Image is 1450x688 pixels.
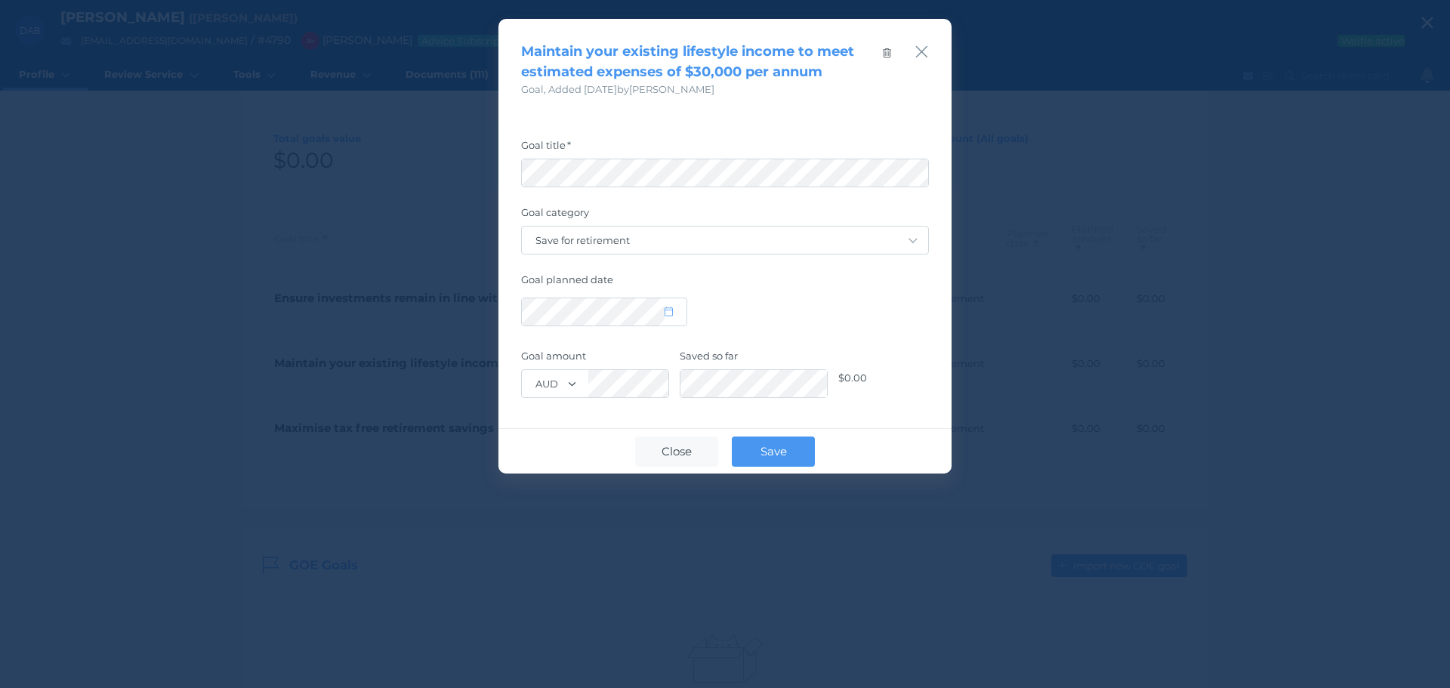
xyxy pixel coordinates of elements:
[521,206,929,226] label: Goal category
[521,43,854,80] span: Maintain your existing lifestyle income to meet estimated expenses of $30,000 per annum
[838,372,867,384] span: $0.00
[521,350,669,369] label: Goal amount
[753,444,794,458] span: Save
[732,437,815,467] button: Save
[680,350,828,369] label: Saved so far
[635,437,718,467] button: Close
[521,273,929,293] label: Goal planned date
[521,83,714,95] span: Goal , Added [DATE] by [PERSON_NAME]
[654,444,699,458] span: Close
[915,42,929,62] button: Close
[521,139,929,159] label: Goal title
